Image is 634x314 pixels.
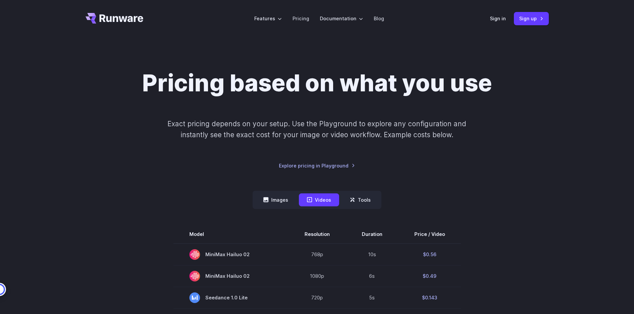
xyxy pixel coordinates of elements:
[398,265,461,287] td: $0.49
[398,225,461,244] th: Price / Video
[346,244,398,265] td: 10s
[86,13,143,24] a: Go to /
[254,15,282,22] label: Features
[255,193,296,206] button: Images
[346,287,398,308] td: 5s
[490,15,506,22] a: Sign in
[293,15,309,22] a: Pricing
[342,193,379,206] button: Tools
[189,292,273,303] span: Seedance 1.0 Lite
[299,193,339,206] button: Videos
[374,15,384,22] a: Blog
[279,162,355,169] a: Explore pricing in Playground
[289,287,346,308] td: 720p
[155,118,479,141] p: Exact pricing depends on your setup. Use the Playground to explore any configuration and instantl...
[346,225,398,244] th: Duration
[189,249,273,260] span: MiniMax Hailuo 02
[346,265,398,287] td: 6s
[320,15,363,22] label: Documentation
[289,225,346,244] th: Resolution
[398,244,461,265] td: $0.56
[289,244,346,265] td: 768p
[173,225,289,244] th: Model
[514,12,549,25] a: Sign up
[189,271,273,281] span: MiniMax Hailuo 02
[142,69,492,97] h1: Pricing based on what you use
[289,265,346,287] td: 1080p
[398,287,461,308] td: $0.143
